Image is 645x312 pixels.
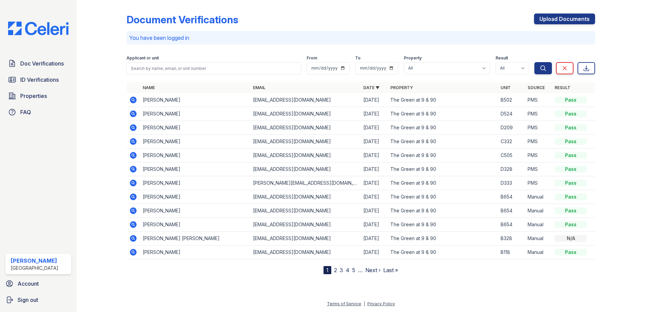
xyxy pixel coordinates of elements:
a: Upload Documents [534,14,595,24]
td: [PERSON_NAME] [140,245,250,259]
td: [PERSON_NAME] [140,176,250,190]
a: 4 [346,267,349,274]
td: Manual [525,218,552,232]
td: [PERSON_NAME] [140,149,250,162]
td: [PERSON_NAME] [140,93,250,107]
td: [DATE] [361,93,388,107]
a: Result [555,85,570,90]
td: [DATE] [361,162,388,176]
label: Result [496,55,508,61]
td: Manual [525,190,552,204]
label: To [355,55,361,61]
td: B654 [498,218,525,232]
td: PMS [525,93,552,107]
div: Pass [555,97,587,103]
td: Manual [525,204,552,218]
td: PMS [525,121,552,135]
td: [EMAIL_ADDRESS][DOMAIN_NAME] [250,121,361,135]
span: FAQ [20,108,31,116]
div: Pass [555,152,587,159]
td: [EMAIL_ADDRESS][DOMAIN_NAME] [250,107,361,121]
a: Name [143,85,155,90]
td: [EMAIL_ADDRESS][DOMAIN_NAME] [250,204,361,218]
td: PMS [525,162,552,176]
td: [EMAIL_ADDRESS][DOMAIN_NAME] [250,135,361,149]
a: Email [253,85,265,90]
td: B328 [498,232,525,245]
a: 5 [352,267,355,274]
td: [DATE] [361,218,388,232]
td: [DATE] [361,121,388,135]
label: Property [404,55,422,61]
a: Source [528,85,545,90]
td: B118 [498,245,525,259]
td: [PERSON_NAME] [140,107,250,121]
div: Document Verifications [127,14,238,26]
div: Pass [555,166,587,173]
td: Manual [525,245,552,259]
td: PMS [525,149,552,162]
td: [DATE] [361,245,388,259]
div: Pass [555,138,587,145]
td: [EMAIL_ADDRESS][DOMAIN_NAME] [250,93,361,107]
td: B502 [498,93,525,107]
td: [DATE] [361,107,388,121]
a: Unit [501,85,511,90]
a: Doc Verifications [5,57,71,70]
td: The Green at 9 & 90 [388,93,498,107]
td: D328 [498,162,525,176]
span: ID Verifications [20,76,59,84]
a: Next › [365,267,381,274]
span: Account [18,280,39,288]
td: [DATE] [361,176,388,190]
div: [GEOGRAPHIC_DATA] [11,265,58,271]
p: You have been logged in [129,34,592,42]
td: The Green at 9 & 90 [388,218,498,232]
td: [EMAIL_ADDRESS][DOMAIN_NAME] [250,162,361,176]
a: 2 [334,267,337,274]
div: [PERSON_NAME] [11,257,58,265]
div: N/A [555,235,587,242]
td: The Green at 9 & 90 [388,190,498,204]
a: Properties [5,89,71,103]
td: Manual [525,232,552,245]
td: [DATE] [361,149,388,162]
td: [PERSON_NAME] [140,204,250,218]
td: The Green at 9 & 90 [388,162,498,176]
td: B654 [498,204,525,218]
td: PMS [525,107,552,121]
span: Doc Verifications [20,59,64,68]
span: Properties [20,92,47,100]
a: FAQ [5,105,71,119]
td: [PERSON_NAME] [140,190,250,204]
a: Date ▼ [363,85,380,90]
a: Terms of Service [327,301,361,306]
a: Property [390,85,413,90]
td: C505 [498,149,525,162]
div: Pass [555,124,587,131]
td: [DATE] [361,190,388,204]
td: The Green at 9 & 90 [388,107,498,121]
td: [PERSON_NAME] [140,218,250,232]
div: Pass [555,193,587,200]
td: The Green at 9 & 90 [388,204,498,218]
td: The Green at 9 & 90 [388,176,498,190]
div: Pass [555,180,587,186]
td: [PERSON_NAME][EMAIL_ADDRESS][DOMAIN_NAME] [250,176,361,190]
div: Pass [555,207,587,214]
td: [EMAIL_ADDRESS][DOMAIN_NAME] [250,190,361,204]
td: [EMAIL_ADDRESS][DOMAIN_NAME] [250,218,361,232]
div: Pass [555,110,587,117]
span: Sign out [18,296,38,304]
label: From [307,55,317,61]
a: Privacy Policy [367,301,395,306]
td: The Green at 9 & 90 [388,121,498,135]
td: [DATE] [361,204,388,218]
td: PMS [525,135,552,149]
td: D333 [498,176,525,190]
td: [PERSON_NAME] [140,121,250,135]
td: [PERSON_NAME] [140,135,250,149]
td: The Green at 9 & 90 [388,245,498,259]
td: D524 [498,107,525,121]
td: D209 [498,121,525,135]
